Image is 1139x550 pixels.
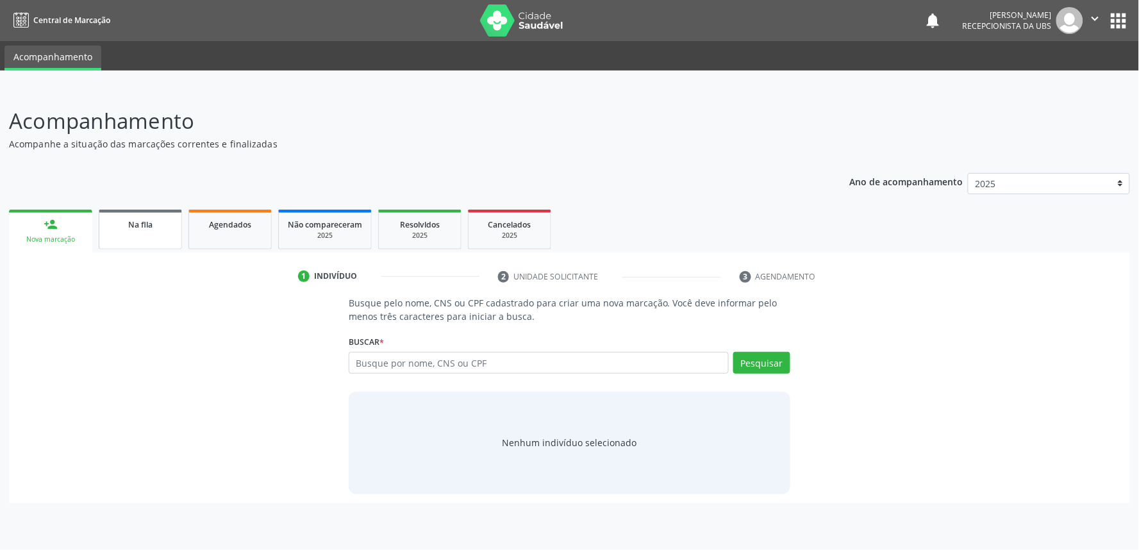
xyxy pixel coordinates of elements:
div: [PERSON_NAME] [963,10,1052,21]
div: Nenhum indivíduo selecionado [502,436,636,449]
span: Resolvidos [400,219,440,230]
div: 1 [298,271,310,282]
p: Busque pelo nome, CNS ou CPF cadastrado para criar uma nova marcação. Você deve informar pelo men... [349,296,790,323]
div: Nova marcação [18,235,83,244]
button: apps [1108,10,1130,32]
span: Agendados [209,219,251,230]
button:  [1083,7,1108,34]
p: Acompanhamento [9,105,794,137]
span: Na fila [128,219,153,230]
a: Central de Marcação [9,10,110,31]
button: Pesquisar [733,352,790,374]
img: img [1056,7,1083,34]
span: Não compareceram [288,219,362,230]
span: Central de Marcação [33,15,110,26]
label: Buscar [349,332,384,352]
button: notifications [924,12,942,29]
span: Cancelados [488,219,531,230]
p: Ano de acompanhamento [850,173,963,189]
a: Acompanhamento [4,46,101,71]
div: 2025 [478,231,542,240]
span: Recepcionista da UBS [963,21,1052,31]
p: Acompanhe a situação das marcações correntes e finalizadas [9,137,794,151]
div: Indivíduo [314,271,357,282]
div: 2025 [288,231,362,240]
i:  [1088,12,1102,26]
div: person_add [44,217,58,231]
input: Busque por nome, CNS ou CPF [349,352,729,374]
div: 2025 [388,231,452,240]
